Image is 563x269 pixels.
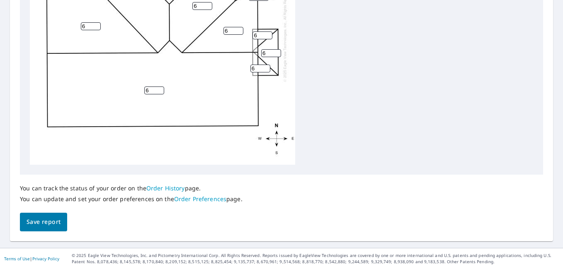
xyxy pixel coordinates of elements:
[146,184,185,192] a: Order History
[72,252,559,265] p: © 2025 Eagle View Technologies, Inc. and Pictometry International Corp. All Rights Reserved. Repo...
[174,195,226,203] a: Order Preferences
[4,256,59,261] p: |
[20,185,243,192] p: You can track the status of your order on the page.
[27,217,61,227] span: Save report
[4,256,30,262] a: Terms of Use
[32,256,59,262] a: Privacy Policy
[20,195,243,203] p: You can update and set your order preferences on the page.
[20,213,67,231] button: Save report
